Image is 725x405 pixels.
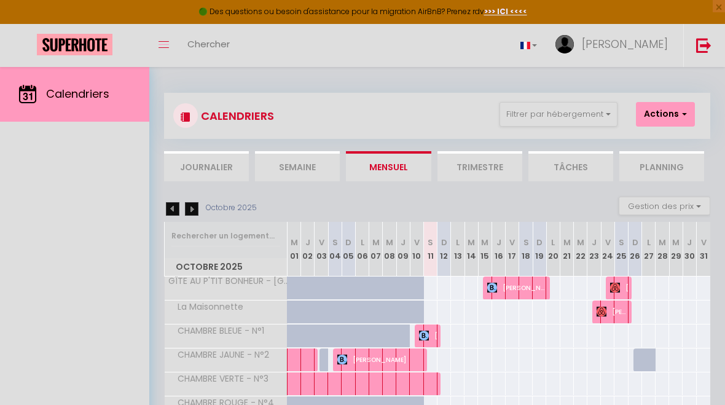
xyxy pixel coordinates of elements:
[587,222,601,277] th: 23
[481,237,488,248] abbr: M
[206,202,257,214] p: Octobre 2025
[555,35,574,53] img: ...
[478,222,492,277] th: 15
[629,222,642,277] th: 26
[509,237,515,248] abbr: V
[560,222,574,277] th: 21
[178,24,239,67] a: Chercher
[315,222,328,277] th: 03
[519,222,533,277] th: 18
[410,222,423,277] th: 10
[528,151,613,181] li: Tâches
[437,222,451,277] th: 12
[697,222,710,277] th: 31
[484,6,527,17] a: >>> ICI <<<<
[337,348,423,371] span: [PERSON_NAME]
[383,222,396,277] th: 08
[696,37,711,53] img: logout
[187,37,230,50] span: Chercher
[346,151,431,181] li: Mensuel
[687,237,692,248] abbr: J
[672,237,680,248] abbr: M
[642,222,656,277] th: 27
[597,300,628,323] span: [PERSON_NAME]
[164,151,249,181] li: Journalier
[288,222,301,277] th: 01
[451,222,464,277] th: 13
[437,151,522,181] li: Trimestre
[167,372,272,386] span: CHAMBRE VERTE - N°3
[468,237,475,248] abbr: M
[428,237,433,248] abbr: S
[496,237,501,248] abbr: J
[167,301,246,314] span: La Maisonnette
[632,237,638,248] abbr: D
[619,197,710,215] button: Gestion des prix
[319,237,324,248] abbr: V
[536,237,543,248] abbr: D
[605,237,611,248] abbr: V
[656,222,669,277] th: 28
[619,237,624,248] abbr: S
[198,102,274,130] h3: CALENDRIERS
[456,237,460,248] abbr: L
[386,237,393,248] abbr: M
[328,222,342,277] th: 04
[610,276,628,299] span: [PERSON_NAME]
[582,36,668,52] span: [PERSON_NAME]
[464,222,478,277] th: 14
[46,86,109,101] span: Calendriers
[577,237,584,248] abbr: M
[372,237,380,248] abbr: M
[414,237,420,248] abbr: V
[167,348,272,362] span: CHAMBRE JAUNE - N°2
[424,222,437,277] th: 11
[647,237,651,248] abbr: L
[441,237,447,248] abbr: D
[546,222,560,277] th: 20
[546,24,683,67] a: ... [PERSON_NAME]
[551,237,555,248] abbr: L
[165,258,287,276] span: Octobre 2025
[492,222,506,277] th: 16
[171,225,280,247] input: Rechercher un logement...
[601,222,614,277] th: 24
[167,277,289,286] span: GÎTE AU P'TIT BONHEUR - [GEOGRAPHIC_DATA]
[255,151,340,181] li: Semaine
[396,222,410,277] th: 09
[361,237,364,248] abbr: L
[345,237,351,248] abbr: D
[533,222,546,277] th: 19
[332,237,338,248] abbr: S
[506,222,519,277] th: 17
[563,237,571,248] abbr: M
[500,102,617,127] button: Filtrer par hébergement
[574,222,587,277] th: 22
[659,237,666,248] abbr: M
[342,222,355,277] th: 05
[167,324,267,338] span: CHAMBRE BLEUE - N°1
[301,222,315,277] th: 02
[401,237,406,248] abbr: J
[701,237,707,248] abbr: V
[636,102,695,127] button: Actions
[305,237,310,248] abbr: J
[614,222,628,277] th: 25
[291,237,298,248] abbr: M
[37,34,112,55] img: Super Booking
[619,151,704,181] li: Planning
[487,276,546,299] span: [PERSON_NAME]
[369,222,383,277] th: 07
[592,237,597,248] abbr: J
[669,222,683,277] th: 29
[356,222,369,277] th: 06
[419,324,437,347] span: [PERSON_NAME]
[683,222,696,277] th: 30
[523,237,529,248] abbr: S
